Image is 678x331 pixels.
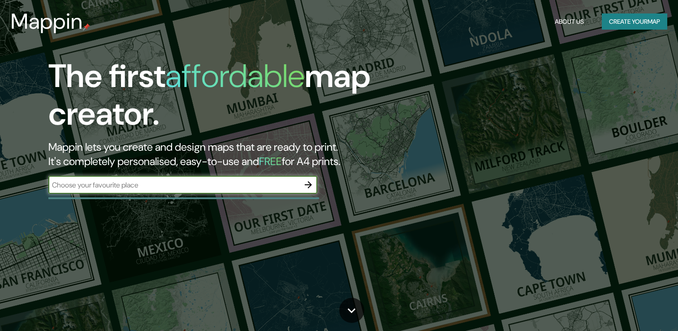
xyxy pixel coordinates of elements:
input: Choose your favourite place [48,180,299,190]
h3: Mappin [11,9,83,34]
h5: FREE [259,154,282,168]
h1: affordable [165,55,305,97]
h1: The first map creator. [48,57,388,140]
img: mappin-pin [83,23,90,30]
button: Create yourmap [602,13,667,30]
button: About Us [551,13,587,30]
h2: Mappin lets you create and design maps that are ready to print. It's completely personalised, eas... [48,140,388,169]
